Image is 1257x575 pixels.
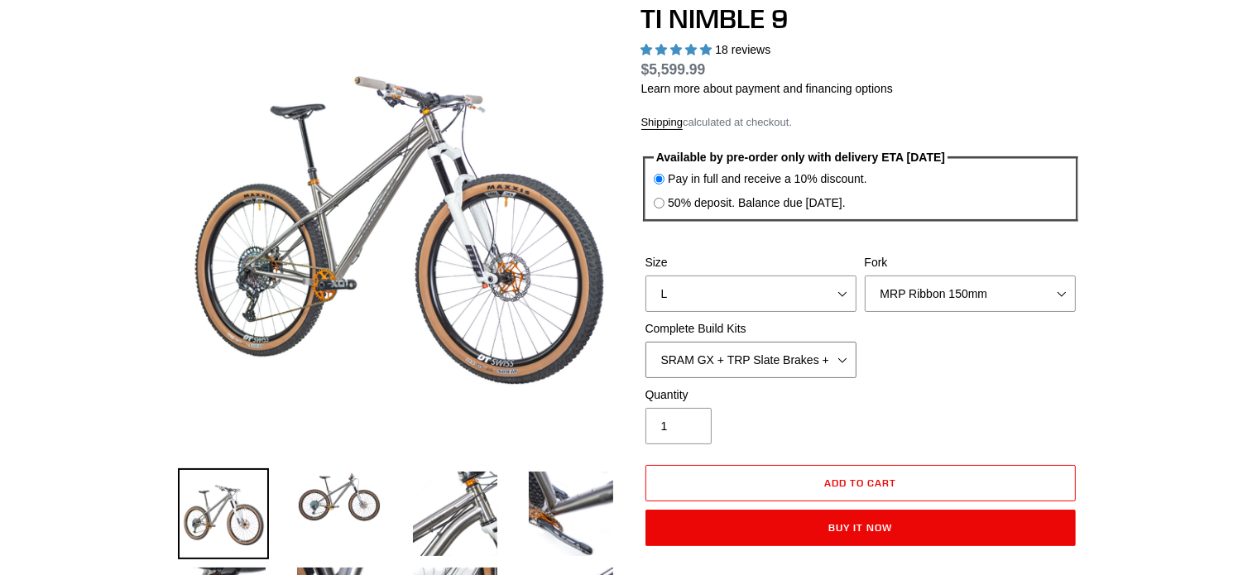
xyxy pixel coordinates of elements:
[641,61,706,78] span: $5,599.99
[645,320,856,338] label: Complete Build Kits
[668,194,846,212] label: 50% deposit. Balance due [DATE].
[865,254,1076,271] label: Fork
[645,465,1076,501] button: Add to cart
[641,43,716,56] span: 4.89 stars
[525,468,617,559] img: Load image into Gallery viewer, TI NIMBLE 9
[715,43,770,56] span: 18 reviews
[824,477,896,489] span: Add to cart
[294,468,385,526] img: Load image into Gallery viewer, TI NIMBLE 9
[645,386,856,404] label: Quantity
[641,82,893,95] a: Learn more about payment and financing options
[178,468,269,559] img: Load image into Gallery viewer, TI NIMBLE 9
[668,170,866,188] label: Pay in full and receive a 10% discount.
[654,149,948,166] legend: Available by pre-order only with delivery ETA [DATE]
[645,510,1076,546] button: Buy it now
[410,468,501,559] img: Load image into Gallery viewer, TI NIMBLE 9
[641,116,684,130] a: Shipping
[641,3,1080,35] h1: TI NIMBLE 9
[645,254,856,271] label: Size
[641,114,1080,131] div: calculated at checkout.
